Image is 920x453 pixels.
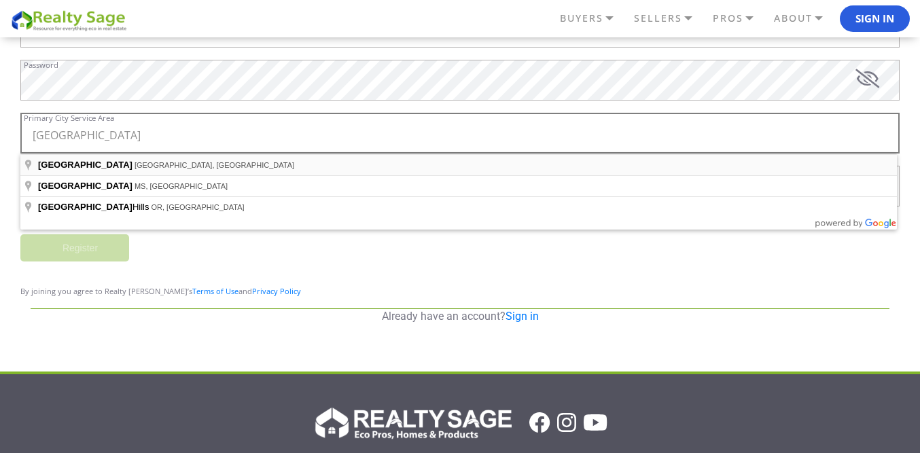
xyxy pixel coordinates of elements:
a: Sign in [506,310,539,323]
span: [GEOGRAPHIC_DATA], [GEOGRAPHIC_DATA] [135,161,294,169]
label: Primary City Service Area [24,114,114,122]
span: OR, [GEOGRAPHIC_DATA] [151,203,244,211]
span: [GEOGRAPHIC_DATA] [38,202,132,212]
img: REALTY SAGE [10,8,132,32]
img: Realty Sage Logo [313,403,512,441]
a: ABOUT [771,7,840,30]
p: Already have an account? [31,309,889,324]
a: Terms of Use [192,286,238,296]
span: Hills [38,202,151,212]
span: MS, [GEOGRAPHIC_DATA] [135,182,228,190]
span: [GEOGRAPHIC_DATA] [38,181,132,191]
a: SELLERS [631,7,709,30]
a: PROS [709,7,771,30]
a: Privacy Policy [252,286,301,296]
span: By joining you agree to Realty [PERSON_NAME]’s and [20,286,301,296]
a: BUYERS [556,7,631,30]
span: [GEOGRAPHIC_DATA] [38,160,132,170]
button: Sign In [840,5,910,33]
label: Password [24,61,58,69]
